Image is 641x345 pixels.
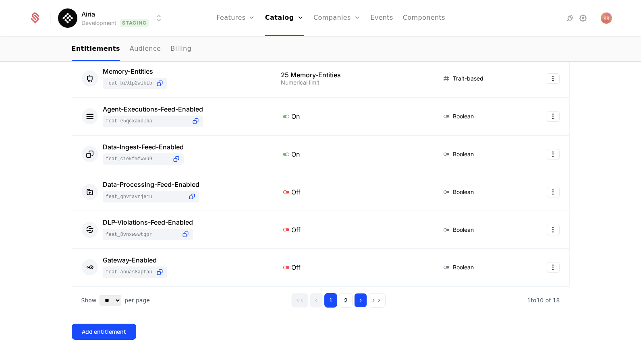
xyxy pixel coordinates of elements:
span: feat_C1eKFmFWVu9 [106,156,169,162]
span: feat_GHvrAVRJeJU [106,194,185,200]
select: Select page size [100,295,121,306]
button: Open user button [601,12,612,24]
span: 1 to 10 of [527,297,552,304]
a: Integrations [565,13,575,23]
span: feat_8vNxWwwTQPR [106,231,178,238]
span: feat_ANUAs8APFau [106,269,152,275]
div: Page navigation [291,293,386,308]
button: Select action [547,187,560,197]
div: DLP-Violations-Feed-Enabled [103,219,193,225]
span: Boolean [453,150,474,158]
img: Airia [58,8,77,28]
div: Development [81,19,116,27]
span: Boolean [453,226,474,234]
button: Go to next page [354,293,367,308]
button: Select action [547,149,560,159]
div: Table pagination [72,287,570,314]
img: Katrina Reddy [601,12,612,24]
div: Off [281,187,423,197]
div: 25 Memory-Entities [281,72,423,78]
span: Boolean [453,263,474,271]
button: Select action [547,73,560,84]
ul: Choose Sub Page [72,37,192,61]
button: Select action [547,225,560,235]
div: Numerical limit [281,80,423,85]
span: Boolean [453,112,474,120]
div: Data-Processing-Feed-Enabled [103,181,199,188]
button: Add entitlement [72,324,136,340]
nav: Main [72,37,570,61]
button: Go to previous page [310,293,323,308]
span: Staging [120,19,149,27]
span: Trait-based [453,74,483,83]
span: Show [81,296,97,304]
div: Data-Ingest-Feed-Enabled [103,144,184,150]
span: feat_Bi9Lp2WLKLB [106,80,152,87]
span: 18 [527,297,560,304]
div: On [281,111,423,122]
button: Select action [547,262,560,273]
button: Select action [547,111,560,122]
div: Memory-Entities [103,68,167,74]
div: Off [281,224,423,235]
a: Audience [130,37,161,61]
button: Go to page 2 [339,293,353,308]
button: Go to page 1 [324,293,337,308]
span: feat_e5qCxaxdLBA [106,118,188,124]
button: Go to first page [291,293,308,308]
div: Off [281,262,423,273]
a: Entitlements [72,37,120,61]
div: On [281,149,423,159]
button: Select environment [60,9,164,27]
button: Go to last page [369,293,386,308]
div: Gateway-Enabled [103,257,167,263]
span: Boolean [453,188,474,196]
div: Agent-Executions-Feed-Enabled [103,106,203,112]
span: Airia [81,9,95,19]
a: Billing [170,37,191,61]
a: Settings [578,13,588,23]
span: per page [124,296,150,304]
div: Add entitlement [82,328,126,336]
